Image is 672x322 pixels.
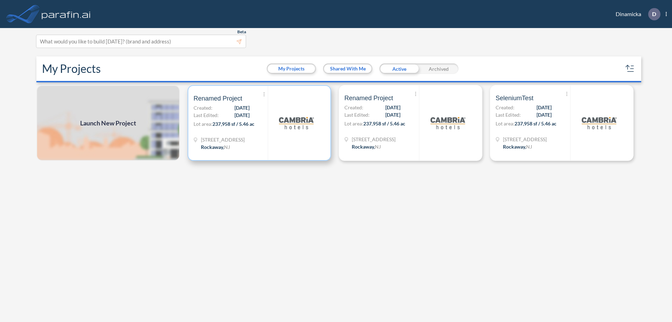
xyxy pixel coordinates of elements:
[352,136,395,143] span: 321 Mt Hope Ave
[224,144,230,150] span: NJ
[503,136,547,143] span: 321 Mt Hope Ave
[201,144,224,150] span: Rockaway ,
[652,11,656,17] p: D
[194,104,212,111] span: Created:
[582,105,617,141] img: logo
[379,63,419,74] div: Active
[212,121,254,127] span: 237,958 sf / 5.46 ac
[234,104,250,111] span: [DATE]
[237,29,246,35] span: Beta
[496,111,521,118] span: Last Edited:
[194,121,212,127] span: Lot area:
[201,136,245,143] span: 321 Mt Hope Ave
[268,64,315,73] button: My Projects
[385,104,400,111] span: [DATE]
[419,63,458,74] div: Archived
[201,143,230,151] div: Rockaway, NJ
[526,144,532,150] span: NJ
[503,143,532,150] div: Rockaway, NJ
[324,64,371,73] button: Shared With Me
[537,111,552,118] span: [DATE]
[352,143,381,150] div: Rockaway, NJ
[80,118,136,128] span: Launch New Project
[363,121,405,126] span: 237,958 sf / 5.46 ac
[375,144,381,150] span: NJ
[194,94,242,103] span: Renamed Project
[430,105,465,141] img: logo
[605,8,667,20] div: Dinamicka
[344,121,363,126] span: Lot area:
[279,105,314,141] img: logo
[496,104,514,111] span: Created:
[344,104,363,111] span: Created:
[496,121,514,126] span: Lot area:
[42,62,101,75] h2: My Projects
[40,7,92,21] img: logo
[503,144,526,150] span: Rockaway ,
[36,85,180,161] img: add
[496,94,533,102] span: SeleniumTest
[352,144,375,150] span: Rockaway ,
[36,85,180,161] a: Launch New Project
[385,111,400,118] span: [DATE]
[234,111,250,119] span: [DATE]
[344,94,393,102] span: Renamed Project
[537,104,552,111] span: [DATE]
[344,111,370,118] span: Last Edited:
[514,121,556,126] span: 237,958 sf / 5.46 ac
[624,63,636,74] button: sort
[194,111,219,119] span: Last Edited:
